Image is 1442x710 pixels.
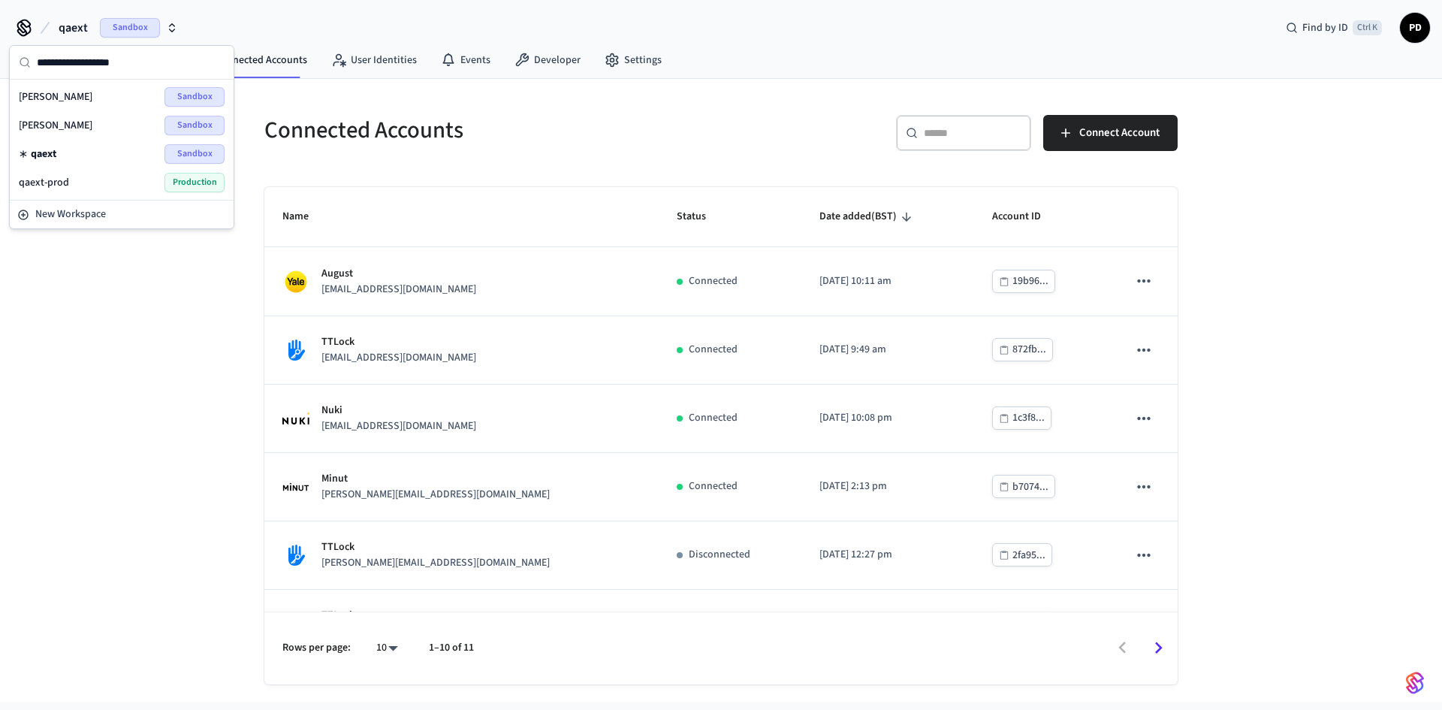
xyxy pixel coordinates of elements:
p: [EMAIL_ADDRESS][DOMAIN_NAME] [321,350,476,366]
p: [DATE] 10:11 am [819,273,956,289]
span: qaext [59,19,88,37]
img: TTLock Logo, Square [282,542,309,569]
span: [PERSON_NAME] [19,89,92,104]
span: Account ID [992,205,1060,228]
p: [EMAIL_ADDRESS][DOMAIN_NAME] [321,282,476,298]
p: TTLock [321,334,476,350]
button: 872fb... [992,338,1053,361]
span: New Workspace [35,207,106,222]
button: 2fa95... [992,543,1052,566]
span: Sandbox [164,87,225,107]
button: 19b96... [992,270,1055,293]
img: Yale Logo, Square [282,268,309,295]
span: Ctrl K [1353,20,1382,35]
a: User Identities [319,47,429,74]
span: Sandbox [164,144,225,164]
p: [DATE] 12:27 pm [819,547,956,563]
div: 1c3f8... [1012,409,1045,428]
span: Sandbox [164,116,225,135]
p: [DATE] 9:49 am [819,342,956,358]
div: 10 [369,637,405,659]
p: Connected [689,479,738,494]
span: qaext [31,147,56,162]
p: Connected [689,273,738,289]
h5: Connected Accounts [264,115,712,146]
div: b7074... [1012,478,1048,497]
button: New Workspace [11,202,232,227]
button: PD [1400,13,1430,43]
a: Settings [593,47,674,74]
span: qaext-prod [19,175,69,190]
div: Suggestions [10,80,234,200]
a: Events [429,47,502,74]
p: [EMAIL_ADDRESS][DOMAIN_NAME] [321,418,476,434]
p: Rows per page: [282,640,351,656]
p: TTLock [321,608,476,624]
span: Name [282,205,328,228]
button: Go to next page [1141,630,1176,666]
button: Connect Account [1043,115,1178,151]
img: TTLock Logo, Square [282,337,309,364]
span: Date added(BST) [819,205,916,228]
img: SeamLogoGradient.69752ec5.svg [1406,671,1424,695]
p: [DATE] 10:08 pm [819,410,956,426]
span: Connect Account [1079,123,1160,143]
p: 1–10 of 11 [429,640,474,656]
img: Minut Logo, Square [282,473,309,500]
p: Connected [689,342,738,358]
div: 872fb... [1012,340,1046,359]
button: b7074... [992,475,1055,498]
button: 1c3f8... [992,406,1051,430]
p: [PERSON_NAME][EMAIL_ADDRESS][DOMAIN_NAME] [321,487,550,503]
p: TTLock [321,539,550,555]
p: Nuki [321,403,476,418]
p: Minut [321,471,550,487]
img: Nuki Logo, Square [282,412,309,424]
a: Developer [502,47,593,74]
div: 19b96... [1012,272,1048,291]
div: Find by IDCtrl K [1274,14,1394,41]
div: 2fa95... [1012,546,1045,565]
img: TTLock Logo, Square [282,610,309,637]
p: Disconnected [689,547,750,563]
p: [PERSON_NAME][EMAIL_ADDRESS][DOMAIN_NAME] [321,555,550,571]
p: [DATE] 2:13 pm [819,479,956,494]
span: [PERSON_NAME] [19,118,92,133]
span: Find by ID [1302,20,1348,35]
p: Connected [689,410,738,426]
span: Production [164,173,225,192]
a: Connected Accounts [183,47,319,74]
span: Sandbox [100,18,160,38]
span: PD [1401,14,1428,41]
span: Status [677,205,726,228]
p: August [321,266,476,282]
